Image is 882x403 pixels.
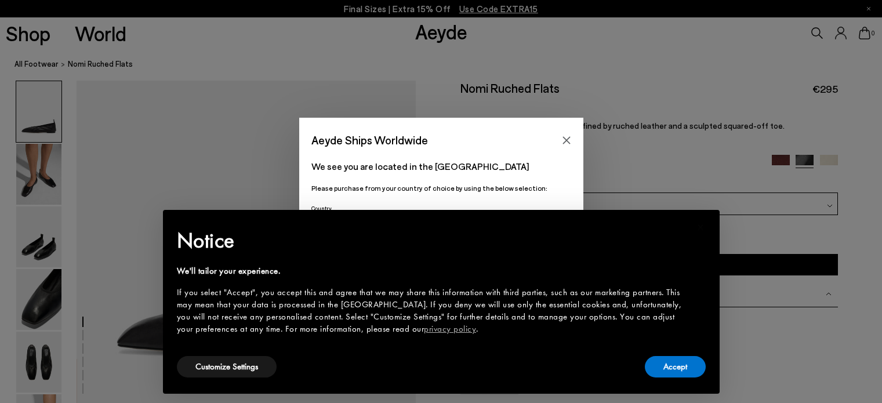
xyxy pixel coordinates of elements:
[177,265,687,277] div: We'll tailor your experience.
[177,286,687,335] div: If you select "Accept", you accept this and agree that we may share this information with third p...
[311,159,571,173] p: We see you are located in the [GEOGRAPHIC_DATA]
[177,226,687,256] h2: Notice
[645,356,706,377] button: Accept
[311,183,571,194] p: Please purchase from your country of choice by using the below selection:
[687,213,715,241] button: Close this notice
[424,323,476,335] a: privacy policy
[697,218,705,236] span: ×
[177,356,277,377] button: Customize Settings
[311,130,428,150] span: Aeyde Ships Worldwide
[558,132,575,149] button: Close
